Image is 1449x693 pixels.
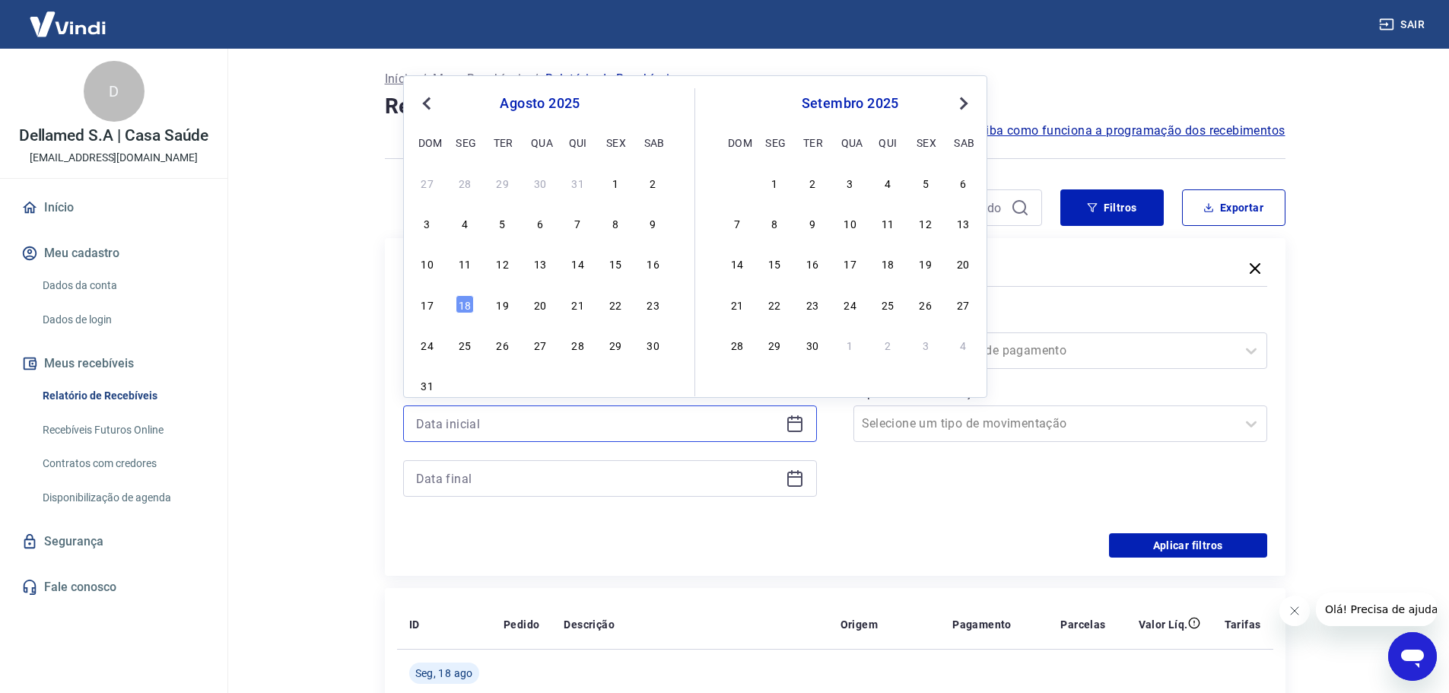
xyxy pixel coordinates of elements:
[803,173,821,192] div: Choose terça-feira, 2 de setembro de 2025
[1388,632,1437,681] iframe: Botão para abrir a janela de mensagens
[840,617,878,632] p: Origem
[765,214,783,232] div: Choose segunda-feira, 8 de setembro de 2025
[765,133,783,151] div: seg
[728,173,746,192] div: Choose domingo, 31 de agosto de 2025
[765,173,783,192] div: Choose segunda-feira, 1 de setembro de 2025
[569,173,587,192] div: Choose quinta-feira, 31 de julho de 2025
[1060,617,1105,632] p: Parcelas
[644,295,663,313] div: Choose sábado, 23 de agosto de 2025
[841,214,860,232] div: Choose quarta-feira, 10 de setembro de 2025
[456,376,474,394] div: Choose segunda-feira, 1 de setembro de 2025
[504,617,539,632] p: Pedido
[494,173,512,192] div: Choose terça-feira, 29 de julho de 2025
[728,254,746,272] div: Choose domingo, 14 de setembro de 2025
[37,448,209,479] a: Contratos com credores
[418,214,437,232] div: Choose domingo, 3 de agosto de 2025
[952,617,1012,632] p: Pagamento
[1139,617,1188,632] p: Valor Líq.
[954,214,972,232] div: Choose sábado, 13 de setembro de 2025
[37,270,209,301] a: Dados da conta
[856,384,1264,402] label: Tipo de Movimentação
[18,571,209,604] a: Fale conosco
[531,376,549,394] div: Choose quarta-feira, 3 de setembro de 2025
[9,11,128,23] span: Olá! Precisa de ajuda?
[606,376,624,394] div: Choose sexta-feira, 5 de setembro de 2025
[879,214,897,232] div: Choose quinta-feira, 11 de setembro de 2025
[879,295,897,313] div: Choose quinta-feira, 25 de setembro de 2025
[644,254,663,272] div: Choose sábado, 16 de agosto de 2025
[841,295,860,313] div: Choose quarta-feira, 24 de setembro de 2025
[644,335,663,354] div: Choose sábado, 30 de agosto de 2025
[917,254,935,272] div: Choose sexta-feira, 19 de setembro de 2025
[803,214,821,232] div: Choose terça-feira, 9 de setembro de 2025
[421,70,427,88] p: /
[1109,533,1267,558] button: Aplicar filtros
[917,214,935,232] div: Choose sexta-feira, 12 de setembro de 2025
[456,133,474,151] div: seg
[494,376,512,394] div: Choose terça-feira, 2 de setembro de 2025
[569,133,587,151] div: qui
[409,617,420,632] p: ID
[954,173,972,192] div: Choose sábado, 6 de setembro de 2025
[456,295,474,313] div: Choose segunda-feira, 18 de agosto de 2025
[606,214,624,232] div: Choose sexta-feira, 8 de agosto de 2025
[494,133,512,151] div: ter
[19,128,209,144] p: Dellamed S.A | Casa Saúde
[385,91,1285,122] h4: Relatório de Recebíveis
[728,295,746,313] div: Choose domingo, 21 de setembro de 2025
[494,254,512,272] div: Choose terça-feira, 12 de agosto de 2025
[803,295,821,313] div: Choose terça-feira, 23 de setembro de 2025
[569,214,587,232] div: Choose quinta-feira, 7 de agosto de 2025
[1225,617,1261,632] p: Tarifas
[416,412,780,435] input: Data inicial
[856,311,1264,329] label: Forma de Pagamento
[569,335,587,354] div: Choose quinta-feira, 28 de agosto de 2025
[803,335,821,354] div: Choose terça-feira, 30 de setembro de 2025
[418,133,437,151] div: dom
[841,173,860,192] div: Choose quarta-feira, 3 de setembro de 2025
[644,376,663,394] div: Choose sábado, 6 de setembro de 2025
[726,171,974,355] div: month 2025-09
[416,171,664,396] div: month 2025-08
[531,254,549,272] div: Choose quarta-feira, 13 de agosto de 2025
[37,380,209,412] a: Relatório de Recebíveis
[531,173,549,192] div: Choose quarta-feira, 30 de julho de 2025
[1060,189,1164,226] button: Filtros
[569,254,587,272] div: Choose quinta-feira, 14 de agosto de 2025
[416,94,664,113] div: agosto 2025
[418,94,436,113] button: Previous Month
[30,150,198,166] p: [EMAIL_ADDRESS][DOMAIN_NAME]
[728,335,746,354] div: Choose domingo, 28 de setembro de 2025
[84,61,145,122] div: D
[765,295,783,313] div: Choose segunda-feira, 22 de setembro de 2025
[606,173,624,192] div: Choose sexta-feira, 1 de agosto de 2025
[841,133,860,151] div: qua
[803,133,821,151] div: ter
[879,133,897,151] div: qui
[545,70,676,88] p: Relatório de Recebíveis
[726,94,974,113] div: setembro 2025
[18,1,117,47] img: Vindi
[1182,189,1285,226] button: Exportar
[456,173,474,192] div: Choose segunda-feira, 28 de julho de 2025
[954,335,972,354] div: Choose sábado, 4 de outubro de 2025
[954,133,972,151] div: sab
[37,482,209,513] a: Disponibilização de agenda
[917,335,935,354] div: Choose sexta-feira, 3 de outubro de 2025
[18,525,209,558] a: Segurança
[841,254,860,272] div: Choose quarta-feira, 17 de setembro de 2025
[765,254,783,272] div: Choose segunda-feira, 15 de setembro de 2025
[415,666,473,681] span: Seg, 18 ago
[606,254,624,272] div: Choose sexta-feira, 15 de agosto de 2025
[456,335,474,354] div: Choose segunda-feira, 25 de agosto de 2025
[971,122,1285,140] a: Saiba como funciona a programação dos recebimentos
[917,173,935,192] div: Choose sexta-feira, 5 de setembro de 2025
[531,133,549,151] div: qua
[385,70,415,88] a: Início
[433,70,527,88] a: Meus Recebíveis
[418,173,437,192] div: Choose domingo, 27 de julho de 2025
[955,94,973,113] button: Next Month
